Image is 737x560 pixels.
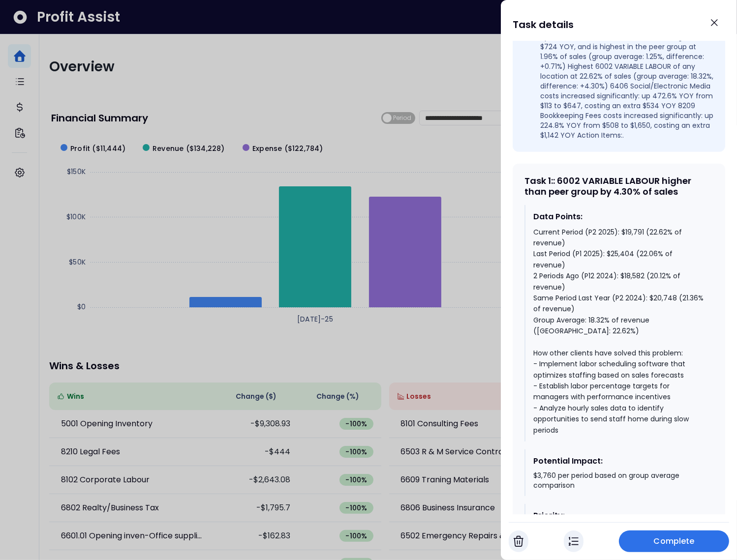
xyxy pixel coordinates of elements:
div: Current Period (P2 2025): $19,791 (22.62% of revenue) Last Period (P1 2025): $25,404 (22.06% of r... [533,227,706,436]
img: Cancel Task [514,535,523,547]
div: $3,760 per period based on group average comparison [533,471,706,490]
div: Priority: [533,510,706,522]
div: Task 1 : : 6002 VARIABLE LABOUR higher than peer group by 4.30% of sales [524,176,713,197]
div: Data Points: [533,211,706,223]
span: Complete [654,535,695,547]
img: In Progress [569,535,579,547]
h1: Task details [513,16,574,33]
div: Potential Impact: [533,455,706,467]
button: Complete [619,531,729,552]
button: Close [704,12,725,33]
